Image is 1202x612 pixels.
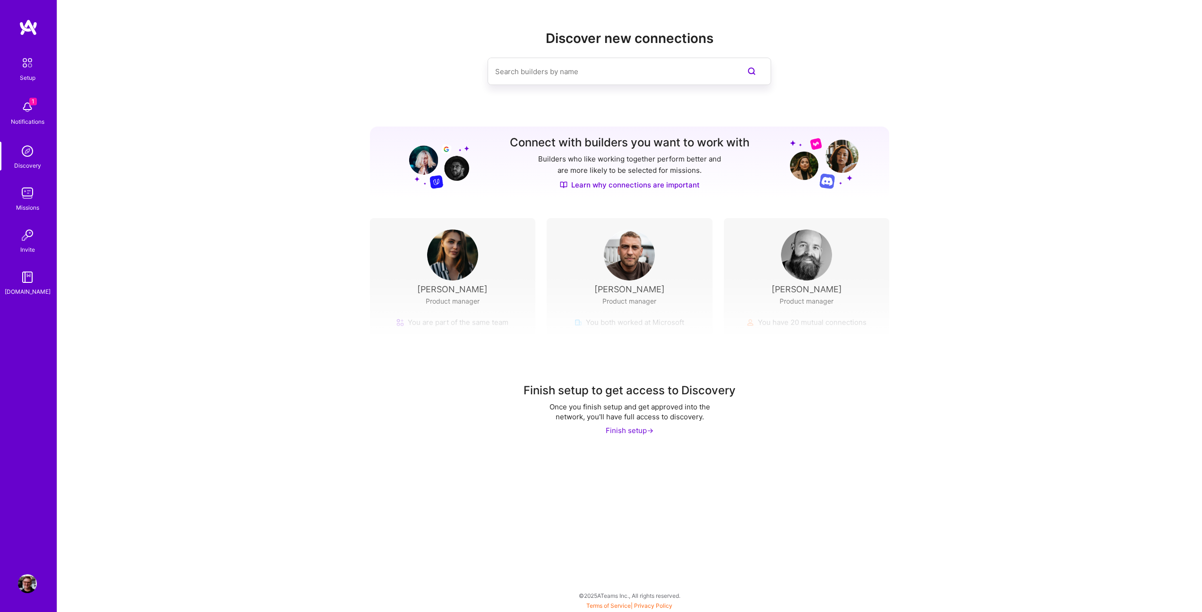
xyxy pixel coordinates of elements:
[604,229,655,280] img: User Avatar
[57,584,1202,607] div: © 2025 ATeams Inc., All rights reserved.
[16,203,39,212] div: Missions
[427,229,478,280] img: User Avatar
[18,574,37,593] img: User Avatar
[18,226,37,245] img: Invite
[746,66,757,77] i: icon SearchPurple
[606,425,653,435] div: Finish setup ->
[790,137,859,189] img: Grow your network
[11,117,44,127] div: Notifications
[18,268,37,287] img: guide book
[560,180,700,190] a: Learn why connections are important
[586,602,672,609] span: |
[29,98,37,105] span: 1
[401,137,469,189] img: Grow your network
[524,383,736,398] div: Finish setup to get access to Discovery
[495,59,726,84] input: Search builders by name
[16,574,39,593] a: User Avatar
[536,153,723,176] p: Builders who like working together perform better and are more likely to be selected for missions.
[634,602,672,609] a: Privacy Policy
[5,287,51,297] div: [DOMAIN_NAME]
[560,181,567,189] img: Discover
[535,402,724,422] div: Once you finish setup and get approved into the network, you'll have full access to discovery.
[20,245,35,255] div: Invite
[18,142,37,161] img: discovery
[586,602,631,609] a: Terms of Service
[18,184,37,203] img: teamwork
[781,229,832,280] img: User Avatar
[510,136,749,150] h3: Connect with builders you want to work with
[17,53,37,73] img: setup
[370,31,890,46] h2: Discover new connections
[18,98,37,117] img: bell
[19,19,38,36] img: logo
[14,161,41,170] div: Discovery
[20,73,35,83] div: Setup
